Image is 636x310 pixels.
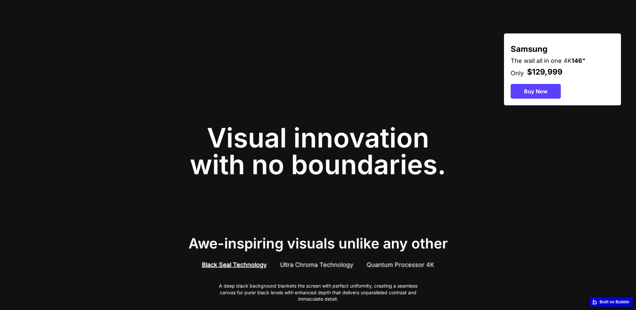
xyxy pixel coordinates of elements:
div: $129,999 [527,67,562,77]
div: Awe-inspiring visuals unlike any other [188,236,448,251]
div: Ultra Chroma Technology [280,261,353,269]
div: Visual innovation with no boundaries. [190,124,446,178]
button: Buy Now [511,84,561,99]
div: Black Seal Technology [202,261,267,269]
div: Only [511,69,524,77]
div: Quantum Processor 4K [367,261,434,269]
strong: 146" [571,57,586,64]
div: A deep black background blankets the screen with perfect uniformity, creating a seamless canvas f... [211,283,425,302]
div: Samsung [511,40,547,55]
div: The wall all in one 4K [511,57,586,65]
